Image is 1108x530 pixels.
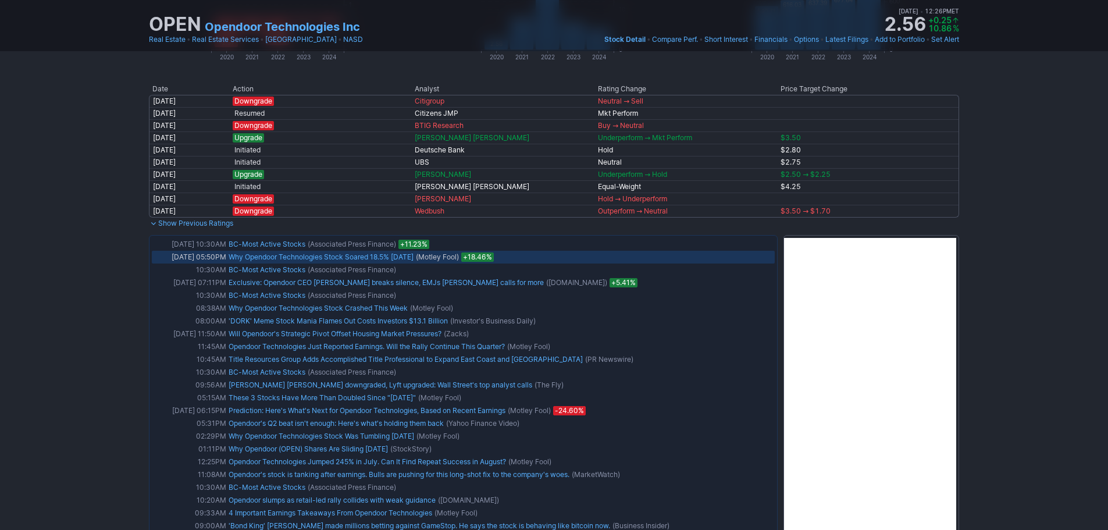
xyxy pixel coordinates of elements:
td: 11:08AM [152,468,227,481]
span: (MarketWatch) [572,469,620,481]
td: [PERSON_NAME] [411,168,594,180]
td: [DATE] 11:50AM [152,328,227,340]
a: Compare Perf. [652,34,698,45]
span: (StockStory) [390,443,432,455]
span: 10.86 [928,23,952,33]
span: [DATE] 12:26PM ET [899,6,959,16]
span: Resumed [233,109,266,118]
span: (The Fly) [535,379,564,391]
td: [DATE] 05:50PM [152,251,227,264]
a: Stock Detail [604,34,646,45]
a: Financials [754,34,788,45]
text: 2020 [490,54,504,61]
a: [GEOGRAPHIC_DATA] [265,34,337,45]
span: Upgrade [233,133,264,143]
td: 10:30AM [152,289,227,302]
td: $3.50 [777,131,959,144]
span: • [260,34,264,45]
text: 2022 [811,54,825,61]
span: • [820,34,824,45]
td: Wedbush [411,205,594,218]
span: • [789,34,793,45]
span: Latest Filings [825,35,868,44]
a: BC-Most Active Stocks [229,240,305,248]
th: Date [149,83,229,95]
a: Opendoor Technologies Inc [205,19,360,35]
td: 10:30AM [152,366,227,379]
a: Options [794,34,819,45]
span: (Investor's Business Daily) [450,315,536,327]
a: 4 Important Earnings Takeaways From Opendoor Technologies [229,508,432,517]
td: 08:38AM [152,302,227,315]
text: 2022 [541,54,555,61]
a: Opendoor's stock is tanking after earnings. Bulls are pushing for this long-shot fix to the compa... [229,470,569,479]
td: [DATE] [149,193,229,205]
text: 2021 [786,54,799,61]
td: Hold → Underperform [594,193,777,205]
a: Real Estate Services [192,34,259,45]
img: nic2x2.gif [149,77,547,83]
a: BC-Most Active Stocks [229,291,305,300]
td: 10:30AM [152,481,227,494]
span: -24.60% [553,406,586,415]
a: These 3 Stocks Have More Than Doubled Since "[DATE]" [229,393,416,402]
span: +18.46% [461,252,494,262]
a: Add to Portfolio [875,34,925,45]
a: 'Bond King' [PERSON_NAME] made millions betting against GameStop. He says the stock is behaving l... [229,521,610,530]
td: 10:30AM [152,264,227,276]
span: Initiated [233,158,262,167]
span: (Associated Press Finance) [308,367,396,378]
td: $2.75 [777,156,959,168]
td: [PERSON_NAME] [411,193,594,205]
td: Underperform → Hold [594,168,777,180]
td: 01:11PM [152,443,227,456]
a: Prediction: Here's What's Next for Opendoor Technologies, Based on Recent Earnings [229,406,505,415]
a: Why Opendoor Technologies Stock Soared 18.5% [DATE] [229,252,414,261]
a: 'DORK' Meme Stock Mania Flames Out Costs Investors $13.1 Billion [229,316,448,325]
td: [DATE] [149,180,229,193]
td: [DATE] [149,156,229,168]
td: Hold [594,144,777,156]
a: Show Previous Ratings [149,219,233,227]
span: Downgrade [233,97,274,106]
span: (Associated Press Finance) [308,482,396,493]
td: UBS [411,156,594,168]
a: Why Opendoor Technologies Stock Crashed This Week [229,304,408,312]
td: [PERSON_NAME] [PERSON_NAME] [411,180,594,193]
span: (Motley Fool) [416,251,459,263]
td: Buy → Neutral [594,119,777,131]
text: 2022 [271,54,285,61]
td: Neutral → Sell [594,95,777,107]
a: BC-Most Active Stocks [229,265,305,274]
span: +0.25 [928,15,952,25]
text: 2023 [836,54,850,61]
span: +5.41% [610,278,637,287]
a: Short Interest [704,34,748,45]
td: $4.25 [777,180,959,193]
span: Initiated [233,182,262,191]
a: Will Opendoor's Strategic Pivot Offset Housing Market Pressures? [229,329,441,338]
text: 0 [889,46,893,53]
span: Compare Perf. [652,35,698,44]
td: Citigroup [411,95,594,107]
td: $2.80 [777,144,959,156]
a: [PERSON_NAME] [PERSON_NAME] downgraded, Lyft upgraded: Wall Street's top analyst calls [229,380,532,389]
span: (Motley Fool) [508,456,551,468]
span: (Motley Fool) [410,303,453,314]
span: Downgrade [233,207,274,216]
span: • [920,8,923,15]
td: [PERSON_NAME] [PERSON_NAME] [411,131,594,144]
td: 05:31PM [152,417,227,430]
span: % [953,23,959,33]
td: Outperform → Neutral [594,205,777,218]
td: [DATE] [149,95,229,107]
td: Neutral [594,156,777,168]
span: +11.23% [398,240,429,249]
td: Mkt Perform [594,107,777,119]
span: ([DOMAIN_NAME]) [546,277,607,289]
td: [DATE] [149,107,229,119]
td: 02:29PM [152,430,227,443]
span: • [749,34,753,45]
span: Upgrade [233,170,264,179]
span: • [647,34,651,45]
